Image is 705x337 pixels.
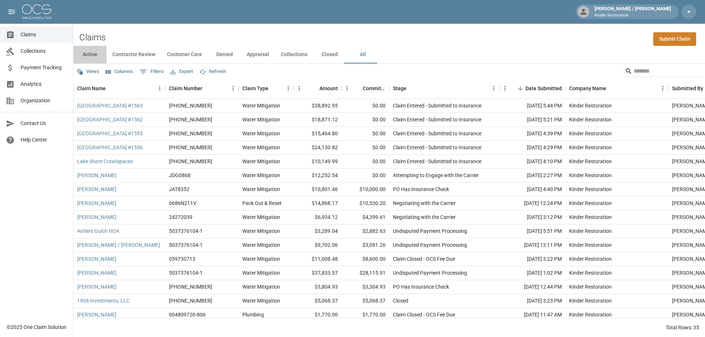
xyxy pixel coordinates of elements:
[154,83,165,94] button: Menu
[341,280,389,294] div: $3,304.93
[169,66,195,77] button: Export
[165,78,239,99] div: Claim Number
[499,99,565,113] div: [DATE] 5:44 PM
[202,83,213,94] button: Sort
[525,78,562,99] div: Date Submitted
[241,46,275,63] button: Appraisal
[569,116,612,123] div: Kinder Restoration
[294,266,341,280] div: $37,833.57
[79,32,106,43] h2: Claims
[22,4,51,19] img: ocs-logo-white-transparent.png
[309,83,319,94] button: Sort
[77,116,143,123] a: [GEOGRAPHIC_DATA] #1562
[393,186,449,193] div: PO Has Insurance Check
[393,199,456,207] div: Negotiating with the Carrier
[569,297,612,304] div: Kinder Restoration
[499,78,565,99] div: Date Submitted
[242,283,280,290] div: Water Mitigation
[73,78,165,99] div: Claim Name
[77,283,116,290] a: [PERSON_NAME]
[169,78,202,99] div: Claim Number
[672,78,703,99] div: Submitted By
[208,46,241,63] button: Denied
[275,46,313,63] button: Collections
[242,130,280,137] div: Water Mitigation
[75,66,101,77] button: Views
[341,266,389,280] div: $28,115.91
[242,213,280,221] div: Water Mitigation
[341,308,389,322] div: $1,770.00
[341,238,389,252] div: $3,091.26
[7,323,66,331] div: © 2025 One Claim Solution
[104,66,135,77] button: Select columns
[393,255,455,263] div: Claim Closed - OCS Fee Due
[569,199,612,207] div: Kinder Restoration
[138,66,166,78] button: Show filters
[569,172,612,179] div: Kinder Restoration
[169,269,203,276] div: 5037376104-1
[393,283,449,290] div: PO Has Insurance Check
[77,227,119,235] a: Antlers Gulch HOA
[73,46,106,63] button: Active
[393,311,455,318] div: Claim Closed - OCS Fee Due
[169,311,206,318] div: 004809720-806
[499,141,565,155] div: [DATE] 4:29 PM
[569,311,612,318] div: Kinder Restoration
[393,297,408,304] div: Closed
[499,308,565,322] div: [DATE] 11:47 AM
[242,199,282,207] div: Pack Out & Reset
[294,210,341,224] div: $6,934.12
[161,46,208,63] button: Customer Care
[77,241,160,249] a: [PERSON_NAME] / [PERSON_NAME]
[77,311,116,318] a: [PERSON_NAME]
[169,158,212,165] div: 300-483559-2025
[393,241,467,249] div: Undisputed Payment Processing
[341,197,389,210] div: $10,530.20
[569,158,612,165] div: Kinder Restoration
[393,144,481,151] div: Claim Entered - Submitted to Insurance
[341,127,389,141] div: $0.00
[77,172,116,179] a: [PERSON_NAME]
[294,183,341,197] div: $10,801.46
[569,241,612,249] div: Kinder Restoration
[242,297,280,304] div: Water Mitigation
[569,269,612,276] div: Kinder Restoration
[346,46,379,63] button: All
[499,169,565,183] div: [DATE] 2:27 PM
[294,78,341,99] div: Amount
[341,113,389,127] div: $0.00
[499,266,565,280] div: [DATE] 1:02 PM
[569,78,606,99] div: Company Name
[393,130,481,137] div: Claim Entered - Submitted to Insurance
[21,47,67,55] span: Collections
[606,83,617,94] button: Sort
[569,227,612,235] div: Kinder Restoration
[21,64,67,72] span: Payment Tracking
[294,197,341,210] div: $14,868.17
[169,130,212,137] div: 300-483559-2025
[393,213,456,221] div: Negotiating with the Carrier
[106,83,116,94] button: Sort
[499,280,565,294] div: [DATE] 12:44 PM
[77,158,133,165] a: Lake Shore Crawlspaces
[198,66,228,77] button: Refresh
[169,116,212,123] div: 300-483559-2025
[341,183,389,197] div: $10,000.00
[569,283,612,290] div: Kinder Restoration
[393,78,406,99] div: Stage
[169,213,192,221] div: 24272039
[77,144,143,151] a: [GEOGRAPHIC_DATA] #1556
[406,83,417,94] button: Sort
[294,238,341,252] div: $9,702.06
[169,199,196,207] div: 0686N211V
[294,83,305,94] button: Menu
[294,113,341,127] div: $18,871.12
[341,78,389,99] div: Committed Amount
[499,294,565,308] div: [DATE] 3:23 PM
[169,102,212,109] div: 300-483559-2025
[77,199,116,207] a: [PERSON_NAME]
[363,78,386,99] div: Committed Amount
[242,269,280,276] div: Water Mitigation
[499,83,510,94] button: Menu
[21,97,67,105] span: Organization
